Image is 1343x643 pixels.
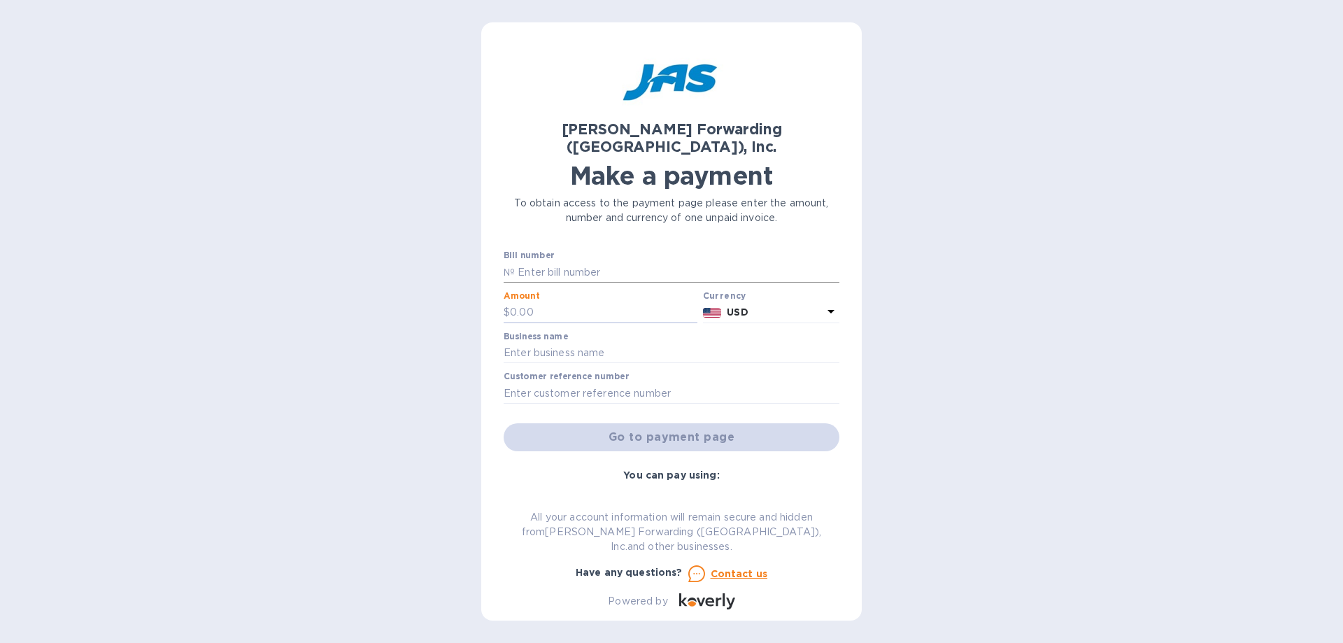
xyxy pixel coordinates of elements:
input: Enter customer reference number [504,383,839,404]
u: Contact us [711,568,768,579]
p: Powered by [608,594,667,609]
h1: Make a payment [504,161,839,190]
p: № [504,265,515,280]
p: To obtain access to the payment page please enter the amount, number and currency of one unpaid i... [504,196,839,225]
b: Have any questions? [576,567,683,578]
b: [PERSON_NAME] Forwarding ([GEOGRAPHIC_DATA]), Inc. [562,120,782,155]
label: Business name [504,332,568,341]
input: 0.00 [510,302,697,323]
input: Enter business name [504,343,839,364]
label: Customer reference number [504,373,629,381]
p: All your account information will remain secure and hidden from [PERSON_NAME] Forwarding ([GEOGRA... [504,510,839,554]
label: Bill number [504,252,554,260]
label: Amount [504,292,539,300]
p: $ [504,305,510,320]
img: USD [703,308,722,318]
b: You can pay using: [623,469,719,481]
input: Enter bill number [515,262,839,283]
b: USD [727,306,748,318]
b: Currency [703,290,746,301]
